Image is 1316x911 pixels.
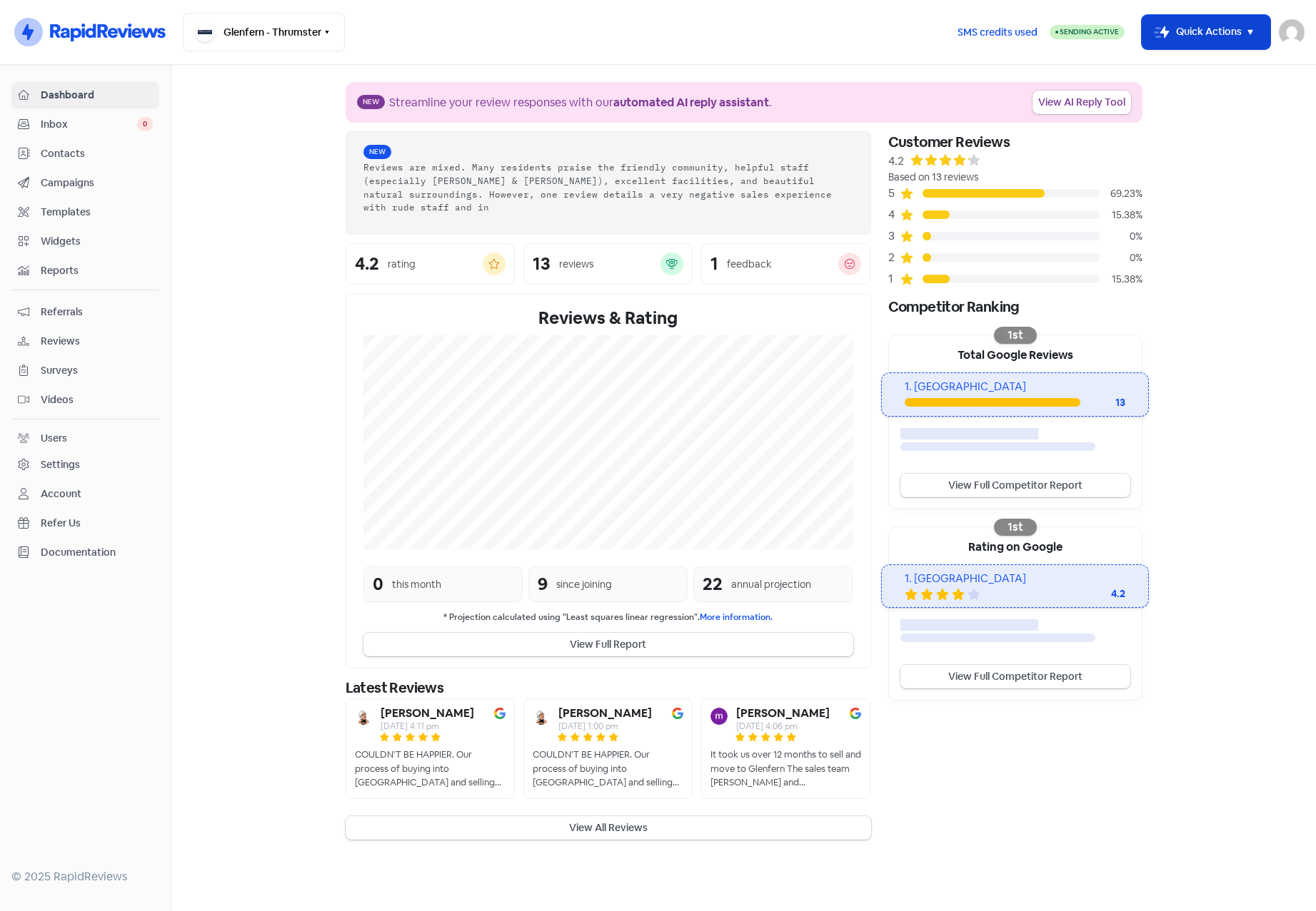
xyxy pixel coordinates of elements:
div: 9 [538,571,548,597]
div: [DATE] 1:00 pm [558,722,652,731]
div: 13 [1080,395,1126,410]
img: Image [850,708,861,719]
span: Campaigns [41,175,153,190]
span: New [363,145,391,159]
div: this month [392,577,441,592]
b: automated AI reply assistant [613,95,769,110]
span: Refer Us [41,516,153,531]
div: Reviews are mixed. Many residents praise the friendly community, helpful staff (especially [PERSO... [363,161,853,214]
a: SMS credits used [945,24,1050,39]
div: Rating on Google [889,527,1142,564]
img: Image [672,708,683,719]
a: Referrals [11,299,159,325]
a: 13reviews [523,243,693,285]
a: More information. [700,611,773,623]
div: 0 [373,571,383,597]
a: Templates [11,199,159,225]
a: Users [11,425,159,452]
div: 5 [888,185,900,202]
small: * Projection calculated using "Least squares linear regression". [363,611,853,624]
span: Documentation [41,545,153,560]
div: feedback [727,257,771,272]
span: Inbox [41,117,137,132]
a: 1feedback [701,243,870,285]
div: COULDN’T BE HAPPIER. Our process of buying into [GEOGRAPHIC_DATA] and selling our home in [GEOGRA... [355,748,506,790]
div: Based on 13 reviews [888,170,1142,185]
b: [PERSON_NAME] [736,708,830,719]
div: Users [41,431,67,446]
div: rating [388,257,416,272]
div: 2 [888,249,900,266]
div: reviews [559,257,593,272]
button: Glenfern - Thrumster [183,13,345,51]
div: 22 [703,571,723,597]
span: Dashboard [41,88,153,103]
div: 4.2 [888,153,904,170]
a: Contacts [11,141,159,167]
div: 15.38% [1100,272,1142,287]
div: 0% [1100,229,1142,244]
div: Customer Reviews [888,131,1142,153]
button: Quick Actions [1142,15,1270,49]
a: Surveys [11,357,159,384]
div: [DATE] 4:11 pm [381,722,474,731]
img: Image [494,708,506,719]
a: View Full Competitor Report [900,474,1130,497]
div: 0% [1100,250,1142,265]
span: Surveys [41,363,153,378]
img: Avatar [710,708,728,725]
a: Campaigns [11,170,159,196]
a: Reports [11,258,159,284]
a: Documentation [11,539,159,566]
div: 13 [533,255,551,273]
div: Competitor Ranking [888,296,1142,317]
div: © 2025 RapidReviews [11,868,159,885]
img: Avatar [533,708,550,725]
div: Settings [41,457,80,472]
a: Account [11,481,159,507]
a: Videos [11,387,159,413]
a: Refer Us [11,510,159,536]
span: Referrals [41,305,153,320]
div: Account [41,487,81,502]
div: 1. [GEOGRAPHIC_DATA] [905,571,1125,587]
a: Inbox 0 [11,111,159,138]
a: View AI Reply Tool [1033,91,1131,114]
div: 4 [888,206,900,223]
span: New [357,95,385,109]
button: View All Reviews [346,816,871,840]
div: 15.38% [1100,208,1142,223]
span: Templates [41,205,153,220]
div: 1st [994,519,1037,536]
span: Sending Active [1060,27,1119,36]
a: Widgets [11,228,159,255]
span: Widgets [41,234,153,249]
div: [DATE] 4:06 pm [736,722,830,731]
div: COULDN’T BE HAPPIER. Our process of buying into [GEOGRAPHIC_DATA] and selling our home in [GEOGRA... [533,748,683,790]
a: Sending Active [1050,24,1125,41]
a: Reviews [11,328,159,355]
div: Reviews & Rating [363,305,853,331]
a: 4.2rating [346,243,515,285]
span: Contacts [41,146,153,161]
img: User [1279,19,1305,45]
div: 4.2 [1068,586,1125,601]
div: annual projection [731,577,811,592]
b: [PERSON_NAME] [381,708,474,719]
img: Avatar [355,708,372,725]
span: Reports [41,263,153,278]
div: Streamline your review responses with our . [389,94,772,111]
div: 1 [710,255,718,273]
button: View Full Report [363,633,853,656]
div: Latest Reviews [346,677,871,698]
span: Videos [41,392,153,407]
div: Total Google Reviews [889,335,1142,372]
div: 1. [GEOGRAPHIC_DATA] [905,379,1125,395]
div: 4.2 [355,255,379,273]
div: 69.23% [1100,186,1142,201]
div: 1st [994,327,1037,344]
span: 0 [137,117,153,131]
div: since joining [556,577,612,592]
a: Settings [11,452,159,478]
span: SMS credits used [958,25,1038,40]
